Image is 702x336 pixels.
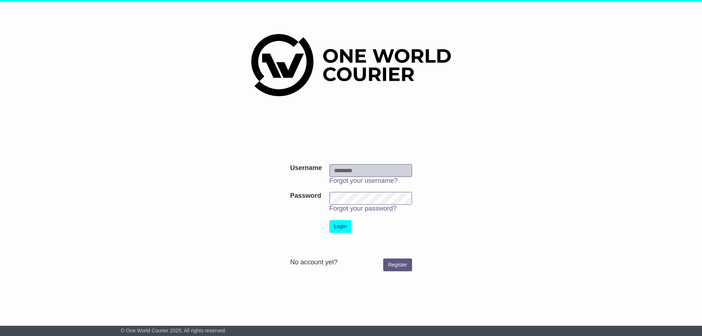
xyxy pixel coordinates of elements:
[329,220,351,233] button: Login
[383,258,412,271] a: Register
[329,177,398,184] a: Forgot your username?
[121,328,226,333] span: © One World Courier 2025. All rights reserved.
[251,34,451,96] img: One World
[329,205,397,212] a: Forgot your password?
[290,192,321,200] label: Password
[290,258,412,267] div: No account yet?
[290,164,322,172] label: Username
